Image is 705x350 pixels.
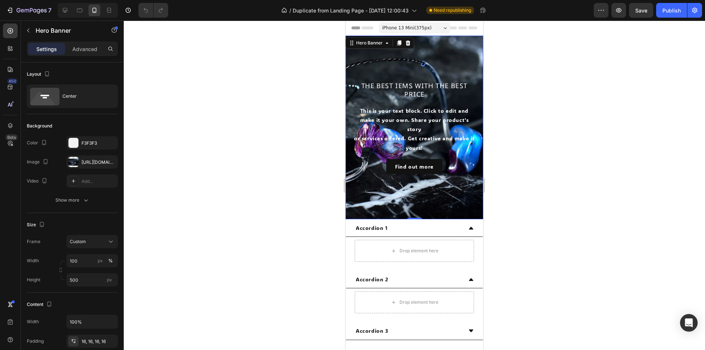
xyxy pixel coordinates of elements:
[629,3,653,18] button: Save
[635,7,647,14] span: Save
[27,194,118,207] button: Show more
[70,238,86,245] span: Custom
[106,256,115,265] button: px
[346,21,483,350] iframe: Design area
[82,338,116,345] div: 16, 16, 16, 16
[293,7,409,14] span: Duplicate from Landing Page - [DATE] 12:00:43
[36,26,98,35] p: Hero Banner
[36,45,57,53] p: Settings
[66,235,118,248] button: Custom
[27,123,52,129] div: Background
[72,45,97,53] p: Advanced
[662,7,681,14] div: Publish
[82,159,116,166] div: [URL][DOMAIN_NAME]
[27,277,40,283] label: Height
[48,6,51,15] p: 7
[680,314,698,332] div: Open Intercom Messenger
[27,69,51,79] div: Layout
[656,3,687,18] button: Publish
[138,3,168,18] div: Undo/Redo
[107,277,112,282] span: px
[6,134,18,140] div: Beta
[27,338,44,344] div: Padding
[62,88,107,105] div: Center
[3,3,55,18] button: 7
[67,315,117,328] input: Auto
[27,257,39,264] label: Width
[55,196,90,204] div: Show more
[7,78,18,84] div: 450
[66,273,118,286] input: px
[27,318,39,325] div: Width
[108,257,113,264] div: %
[434,7,471,14] span: Need republishing
[27,138,48,148] div: Color
[27,300,54,310] div: Content
[96,256,105,265] button: %
[27,176,49,186] div: Video
[27,220,46,230] div: Size
[27,157,50,167] div: Image
[98,257,103,264] div: px
[289,7,291,14] span: /
[66,254,118,267] input: px%
[82,140,116,147] div: F3F3F3
[27,238,40,245] label: Frame
[82,178,116,185] div: Add...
